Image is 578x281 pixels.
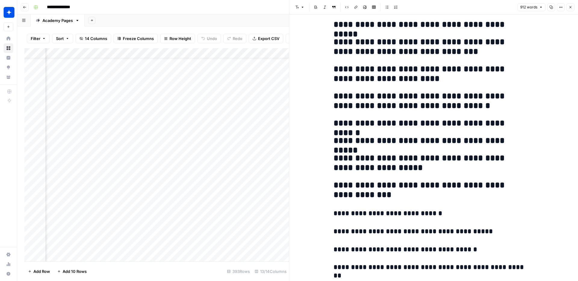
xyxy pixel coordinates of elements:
[113,34,158,43] button: Freeze Columns
[4,34,13,43] a: Home
[225,267,252,276] div: 393 Rows
[517,3,545,11] button: 912 words
[4,53,13,63] a: Insights
[4,250,13,259] a: Settings
[223,34,246,43] button: Redo
[85,36,107,42] span: 14 Columns
[258,36,279,42] span: Export CSV
[207,36,217,42] span: Undo
[4,43,13,53] a: Browse
[52,34,73,43] button: Sort
[123,36,154,42] span: Freeze Columns
[233,36,242,42] span: Redo
[4,72,13,82] a: Your Data
[63,268,87,274] span: Add 10 Rows
[249,34,283,43] button: Export CSV
[4,259,13,269] a: Usage
[76,34,111,43] button: 14 Columns
[252,267,289,276] div: 13/14 Columns
[160,34,195,43] button: Row Height
[54,267,90,276] button: Add 10 Rows
[31,36,40,42] span: Filter
[31,14,85,26] a: Academy Pages
[33,268,50,274] span: Add Row
[42,17,73,23] div: Academy Pages
[4,63,13,72] a: Opportunities
[4,5,13,20] button: Workspace: Wiz
[4,7,14,18] img: Wiz Logo
[24,267,54,276] button: Add Row
[27,34,50,43] button: Filter
[4,269,13,279] button: Help + Support
[520,5,537,10] span: 912 words
[169,36,191,42] span: Row Height
[197,34,221,43] button: Undo
[56,36,64,42] span: Sort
